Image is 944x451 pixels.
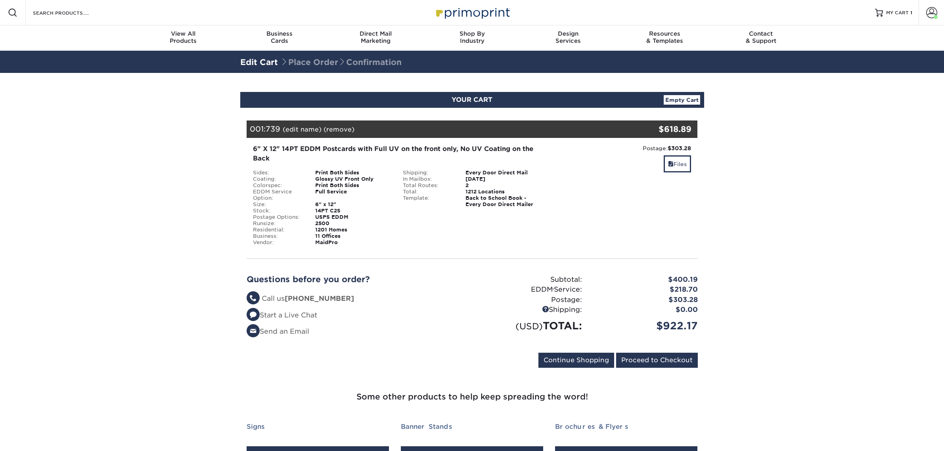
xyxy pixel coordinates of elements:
[247,227,310,233] div: Residential:
[460,195,547,208] div: Back to School Book - Every Door Direct Mailer
[309,239,397,246] div: MaidPro
[664,155,691,172] a: Files
[285,294,354,302] strong: [PHONE_NUMBER]
[472,295,588,305] div: Postage:
[588,305,704,315] div: $0.00
[555,423,697,430] h2: Brochures & Flyers
[460,176,547,182] div: [DATE]
[424,30,520,37] span: Shop By
[135,30,232,37] span: View All
[713,25,809,51] a: Contact& Support
[616,353,698,368] input: Proceed to Checkout
[247,311,317,319] a: Start a Live Chat
[135,25,232,51] a: View AllProducts
[231,25,327,51] a: BusinessCards
[247,189,310,201] div: EDDM Service Option:
[910,10,912,15] span: 1
[472,275,588,285] div: Subtotal:
[231,30,327,37] span: Business
[460,189,547,195] div: 1212 Locations
[309,214,397,220] div: USPS EDDM
[515,321,543,331] small: (USD)
[397,195,460,208] div: Template:
[231,30,327,44] div: Cards
[668,161,674,167] span: files
[397,170,460,176] div: Shipping:
[253,144,541,163] div: 6" X 12" 14PT EDDM Postcards with Full UV on the front only, No UV Coating on the Back
[588,295,704,305] div: $303.28
[397,176,460,182] div: In Mailbox:
[520,30,617,44] div: Services
[588,318,704,333] div: $922.17
[309,227,397,233] div: 1201 Homes
[664,95,700,105] a: Empty Cart
[247,176,310,182] div: Coating:
[247,423,389,430] h2: Signs
[283,126,322,133] a: (edit name)
[327,30,424,44] div: Marketing
[247,182,310,189] div: Colorspec:
[472,305,588,315] div: Shipping:
[309,220,397,227] div: 2500
[247,208,310,214] div: Stock:
[240,57,278,67] a: Edit Cart
[266,124,280,133] span: 739
[247,294,466,304] li: Call us
[538,353,614,368] input: Continue Shopping
[309,176,397,182] div: Glossy UV Front Only
[247,120,622,138] div: 001:
[309,233,397,239] div: 11 Offices
[424,30,520,44] div: Industry
[309,208,397,214] div: 14PT C2S
[668,145,691,151] strong: $303.28
[32,8,109,17] input: SEARCH PRODUCTS.....
[247,233,310,239] div: Business:
[617,25,713,51] a: Resources& Templates
[397,182,460,189] div: Total Routes:
[588,285,704,295] div: $218.70
[247,327,309,335] a: Send an Email
[135,30,232,44] div: Products
[247,239,310,246] div: Vendor:
[452,96,492,103] span: YOUR CART
[433,4,512,21] img: Primoprint
[309,189,397,201] div: Full Service
[617,30,713,44] div: & Templates
[617,30,713,37] span: Resources
[472,285,588,295] div: EDDM Service:
[247,201,310,208] div: Size:
[886,10,909,16] span: MY CART
[309,201,397,208] div: 6" x 12"
[622,123,692,135] div: $618.89
[247,170,310,176] div: Sides:
[327,25,424,51] a: Direct MailMarketing
[553,288,554,291] span: ®
[401,423,543,430] h2: Banner Stands
[247,275,466,284] h2: Questions before you order?
[520,30,617,37] span: Design
[327,30,424,37] span: Direct Mail
[241,371,704,413] h3: Some other products to help keep spreading the word!
[460,182,547,189] div: 2
[397,189,460,195] div: Total:
[309,182,397,189] div: Print Both Sides
[520,25,617,51] a: DesignServices
[553,144,691,152] div: Postage:
[324,126,354,133] a: (remove)
[713,30,809,37] span: Contact
[247,220,310,227] div: Runsize:
[460,170,547,176] div: Every Door Direct Mail
[713,30,809,44] div: & Support
[280,57,402,67] span: Place Order Confirmation
[472,318,588,333] div: TOTAL:
[247,214,310,220] div: Postage Options:
[588,275,704,285] div: $400.19
[309,170,397,176] div: Print Both Sides
[424,25,520,51] a: Shop ByIndustry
